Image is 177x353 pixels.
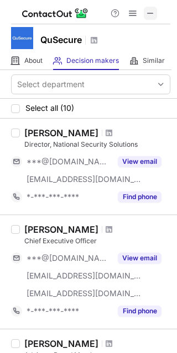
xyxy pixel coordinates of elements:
span: About [24,56,43,65]
div: Chief Executive Officer [24,236,170,246]
span: Similar [143,56,165,65]
span: ***@[DOMAIN_NAME] [27,253,111,263]
span: [EMAIL_ADDRESS][DOMAIN_NAME] [27,271,142,281]
button: Reveal Button [118,253,162,264]
div: [PERSON_NAME] [24,127,98,138]
span: Decision makers [66,56,119,65]
button: Reveal Button [118,191,162,202]
div: Director, National Security Solutions [24,140,170,149]
span: Select all (10) [25,104,74,113]
span: [EMAIL_ADDRESS][DOMAIN_NAME] [27,174,142,184]
div: Select department [17,79,85,90]
img: ContactOut v5.3.10 [22,7,88,20]
span: [EMAIL_ADDRESS][DOMAIN_NAME] [27,288,142,298]
img: d7bdb5f0440c5042da5119eae928a580 [11,27,33,49]
span: ***@[DOMAIN_NAME] [27,157,111,167]
button: Reveal Button [118,306,162,317]
button: Reveal Button [118,156,162,167]
div: [PERSON_NAME] [24,338,98,349]
h1: QuSecure [40,33,82,46]
div: [PERSON_NAME] [24,224,98,235]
